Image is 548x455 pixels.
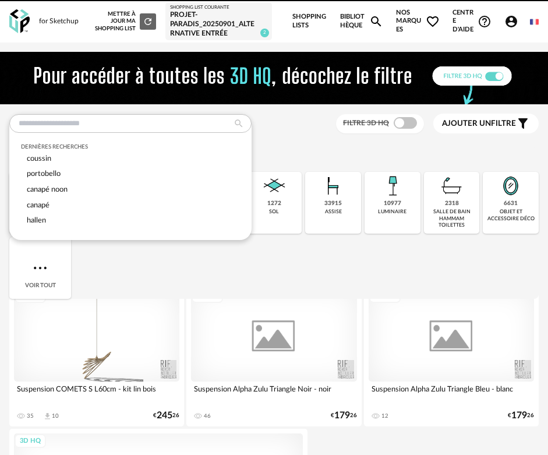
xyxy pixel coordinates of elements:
span: Refresh icon [143,18,153,24]
div: Dernières recherches [21,143,240,150]
span: 179 [511,412,527,419]
span: canapé [27,202,50,209]
img: Miroir.png [497,172,525,200]
span: Filter icon [516,117,530,130]
span: canapé noon [27,186,68,193]
div: 1272 [267,200,281,207]
span: 245 [157,412,172,419]
a: 3D HQ Suspension COMETS S L60cm - kit lin bois 35 Download icon 10 €24526 [9,284,184,426]
div: Suspension Alpha Zulu Triangle Noir - noir [191,382,356,405]
span: Help Circle Outline icon [478,15,492,29]
span: filtre [442,119,516,129]
span: coussin [27,155,51,162]
span: 179 [334,412,350,419]
img: OXP [9,9,30,33]
div: € 26 [153,412,179,419]
div: 46 [204,412,211,419]
img: Luminaire.png [379,172,406,200]
div: assise [325,209,342,215]
div: sol [269,209,279,215]
button: Ajouter unfiltre Filter icon [433,114,539,133]
div: luminaire [378,209,406,215]
span: Filtre 3D HQ [343,119,389,126]
a: 3D HQ Suspension Alpha Zulu Triangle Noir - noir 46 €17926 [186,284,361,426]
div: Shopping List courante [170,5,267,10]
div: 10 [52,412,59,419]
div: Suspension COMETS S L60cm - kit lin bois [14,382,179,405]
span: Ajouter un [442,119,491,128]
div: 6631 [504,200,518,207]
div: 33915 [324,200,342,207]
span: 2 [260,29,269,37]
div: for Sketchup [39,17,79,26]
div: objet et accessoire déco [486,209,535,222]
span: Account Circle icon [504,15,524,29]
div: salle de bain hammam toilettes [427,209,476,228]
div: 12 [381,412,388,419]
span: Magnify icon [369,15,383,29]
div: Suspension Alpha Zulu Triangle Bleu - blanc [369,382,534,405]
span: Account Circle icon [504,15,518,29]
div: 35 [27,412,34,419]
div: Voir tout [9,237,71,299]
span: Heart Outline icon [426,15,440,29]
img: Assise.png [319,172,347,200]
div: Projet-Paradis_20250901_alternative entrée [170,10,267,38]
span: Download icon [43,412,52,421]
div: € 26 [508,412,534,419]
img: Salle%20de%20bain.png [438,172,466,200]
img: more.7b13dc1.svg [31,259,50,277]
a: 3D HQ Suspension Alpha Zulu Triangle Bleu - blanc 12 €17926 [364,284,539,426]
div: € 26 [331,412,357,419]
img: Sol.png [260,172,288,200]
div: 2318 [445,200,459,207]
span: portobello [27,170,61,177]
a: Shopping List courante Projet-Paradis_20250901_alternative entrée 2 [170,5,267,38]
div: 3D HQ [15,434,46,449]
div: 10977 [384,200,401,207]
img: fr [530,17,539,26]
span: hallen [27,217,46,224]
div: Mettre à jour ma Shopping List [94,10,156,32]
span: Centre d'aideHelp Circle Outline icon [452,9,492,34]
